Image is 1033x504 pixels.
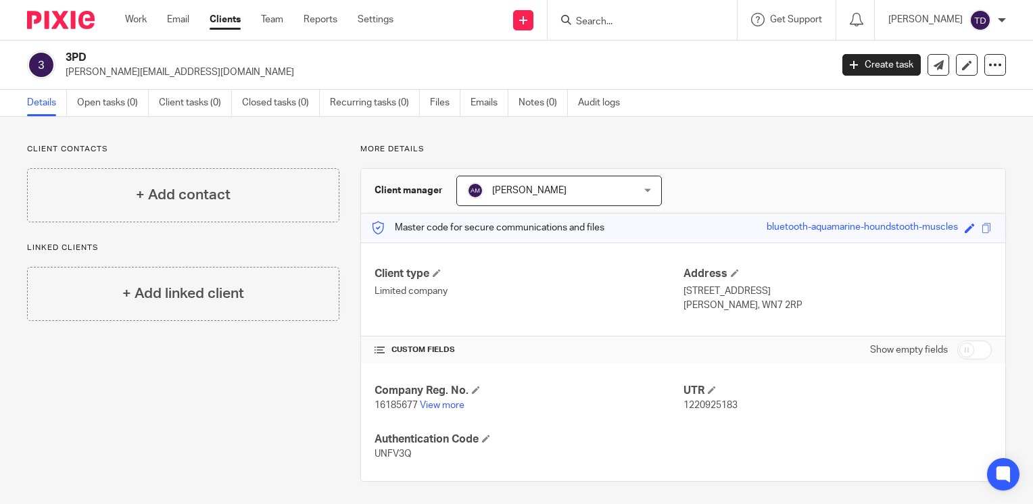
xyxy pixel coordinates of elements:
input: Search [575,16,696,28]
span: 16185677 [375,401,418,410]
span: [PERSON_NAME] [492,186,567,195]
img: Pixie [27,11,95,29]
span: Get Support [770,15,822,24]
a: Closed tasks (0) [242,90,320,116]
p: [PERSON_NAME], WN7 2RP [683,299,992,312]
a: Reports [304,13,337,26]
a: Client tasks (0) [159,90,232,116]
p: [PERSON_NAME][EMAIL_ADDRESS][DOMAIN_NAME] [66,66,822,79]
a: Details [27,90,67,116]
a: Open tasks (0) [77,90,149,116]
p: Client contacts [27,144,339,155]
h4: UTR [683,384,992,398]
div: bluetooth-aquamarine-houndstooth-muscles [767,220,958,236]
p: [PERSON_NAME] [888,13,963,26]
h4: + Add contact [136,184,231,205]
img: svg%3E [969,9,991,31]
span: 1220925183 [683,401,738,410]
span: UNFV3Q [375,449,412,459]
h4: Address [683,267,992,281]
a: Settings [358,13,393,26]
a: Audit logs [578,90,630,116]
img: svg%3E [467,182,483,199]
img: svg%3E [27,51,55,79]
h4: Client type [375,267,683,281]
a: Files [430,90,460,116]
a: Recurring tasks (0) [330,90,420,116]
a: Email [167,13,189,26]
p: Limited company [375,284,683,298]
p: [STREET_ADDRESS] [683,284,992,298]
a: View more [420,401,464,410]
p: Master code for secure communications and files [371,221,604,234]
p: More details [360,144,1006,155]
label: Show empty fields [870,343,948,357]
a: Clients [210,13,241,26]
h4: CUSTOM FIELDS [375,345,683,355]
a: Team [261,13,283,26]
a: Emails [471,90,508,116]
h4: Authentication Code [375,432,683,447]
a: Work [125,13,147,26]
h4: + Add linked client [122,283,244,304]
p: Linked clients [27,243,339,253]
a: Create task [842,54,921,76]
h3: Client manager [375,184,443,197]
a: Notes (0) [519,90,568,116]
h4: Company Reg. No. [375,384,683,398]
h2: 3PD [66,51,671,65]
